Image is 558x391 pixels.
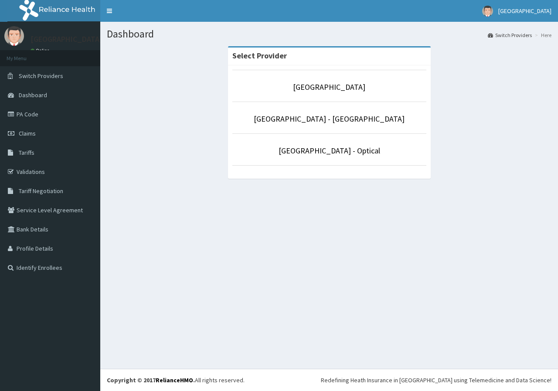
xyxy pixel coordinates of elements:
img: User Image [4,26,24,46]
a: [GEOGRAPHIC_DATA] [293,82,365,92]
a: [GEOGRAPHIC_DATA] - Optical [279,146,380,156]
span: Switch Providers [19,72,63,80]
div: Redefining Heath Insurance in [GEOGRAPHIC_DATA] using Telemedicine and Data Science! [321,376,551,384]
a: RelianceHMO [156,376,193,384]
li: Here [533,31,551,39]
span: Tariff Negotiation [19,187,63,195]
strong: Select Provider [232,51,287,61]
span: [GEOGRAPHIC_DATA] [498,7,551,15]
img: User Image [482,6,493,17]
footer: All rights reserved. [100,369,558,391]
strong: Copyright © 2017 . [107,376,195,384]
span: Dashboard [19,91,47,99]
h1: Dashboard [107,28,551,40]
a: Online [31,48,51,54]
a: [GEOGRAPHIC_DATA] - [GEOGRAPHIC_DATA] [254,114,405,124]
a: Switch Providers [488,31,532,39]
p: [GEOGRAPHIC_DATA] [31,35,102,43]
span: Claims [19,129,36,137]
span: Tariffs [19,149,34,156]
